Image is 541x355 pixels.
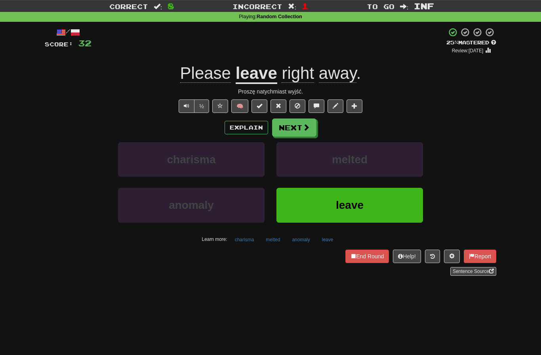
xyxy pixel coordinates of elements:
small: Review: [DATE] [452,48,484,53]
span: melted [332,153,368,166]
span: 25 % [446,39,458,46]
span: 32 [78,38,91,48]
span: Correct [109,2,148,10]
button: Help! [393,250,421,263]
button: Add to collection (alt+a) [347,99,362,113]
button: leave [318,234,338,246]
span: Incorrect [232,2,282,10]
button: Round history (alt+y) [425,250,440,263]
span: : [154,3,162,10]
button: Play sentence audio (ctl+space) [179,99,194,113]
button: Edit sentence (alt+d) [328,99,343,113]
span: Score: [45,41,73,48]
span: anomaly [169,199,214,211]
button: melted [261,234,284,246]
span: Please [180,64,231,83]
span: : [288,3,297,10]
button: Next [272,118,316,137]
strong: Random Collection [257,14,302,19]
a: Sentence Source [450,267,496,276]
button: Reset to 0% Mastered (alt+r) [270,99,286,113]
span: leave [336,199,364,211]
button: anomaly [288,234,314,246]
small: Learn more: [202,237,227,242]
button: Favorite sentence (alt+f) [212,99,228,113]
button: Discuss sentence (alt+u) [309,99,324,113]
span: Inf [414,1,434,11]
span: 8 [168,1,174,11]
span: . [277,64,361,83]
button: 🧠 [231,99,248,113]
div: Mastered [446,39,496,46]
button: Explain [225,121,268,134]
button: Ignore sentence (alt+i) [290,99,305,113]
button: End Round [345,250,389,263]
button: melted [276,142,423,177]
button: Set this sentence to 100% Mastered (alt+m) [251,99,267,113]
div: Text-to-speech controls [177,99,209,113]
button: Report [464,250,496,263]
span: away [319,64,356,83]
span: 1 [302,1,309,11]
div: Proszę natychmiast wyjść. [45,88,496,95]
span: right [282,64,314,83]
button: anomaly [118,188,265,222]
span: : [400,3,409,10]
span: charisma [167,153,216,166]
button: leave [276,188,423,222]
span: To go [367,2,394,10]
button: charisma [118,142,265,177]
button: ½ [194,99,209,113]
div: / [45,27,91,37]
u: leave [236,64,277,84]
button: charisma [230,234,259,246]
